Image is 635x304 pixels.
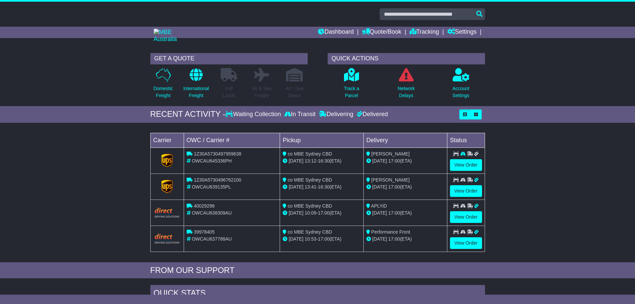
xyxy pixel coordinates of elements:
[194,203,214,209] span: 40029296
[252,85,272,99] p: Air & Sea Freight
[153,85,173,99] p: Domestic Freight
[194,177,241,183] span: 1Z30A5730496762100
[318,184,330,190] span: 16:30
[371,151,410,157] span: [PERSON_NAME]
[318,210,330,216] span: 17:00
[305,236,316,242] span: 10:53
[410,27,439,38] a: Tracking
[388,184,400,190] span: 17:00
[366,210,444,217] div: (ETA)
[372,158,387,164] span: [DATE]
[150,133,184,147] td: Carrier
[150,53,308,64] div: GET A QUOTE
[397,68,415,103] a: NetworkDelays
[366,158,444,165] div: (ETA)
[161,180,173,193] img: GetCarrierServiceLogo
[305,184,316,190] span: 13:41
[155,208,180,218] img: Direct.png
[452,68,470,103] a: AccountSettings
[288,151,332,157] span: co MBE Sydney CBD
[371,203,387,209] span: APLYiD
[194,151,241,157] span: 1Z30A5730497959638
[289,236,303,242] span: [DATE]
[318,158,330,164] span: 16:30
[318,236,330,242] span: 17:00
[363,133,447,147] td: Delivery
[388,158,400,164] span: 17:00
[366,184,444,191] div: (ETA)
[447,133,485,147] td: Status
[388,210,400,216] span: 17:00
[155,234,180,244] img: Direct.png
[192,236,232,242] span: OWCAU637788AU
[283,111,317,118] div: In Transit
[328,53,485,64] div: QUICK ACTIONS
[192,184,231,190] span: OWCAU639135PL
[288,177,332,183] span: co MBE Sydney CBD
[184,133,280,147] td: OWC / Carrier #
[225,111,282,118] div: Waiting Collection
[283,210,361,217] div: - (ETA)
[450,237,482,249] a: View Order
[388,236,400,242] span: 17:00
[372,184,387,190] span: [DATE]
[355,111,388,118] div: Delivered
[280,133,364,147] td: Pickup
[344,85,359,99] p: Track a Parcel
[452,85,469,99] p: Account Settings
[150,109,226,119] div: RECENT ACTIVITY -
[447,27,477,38] a: Settings
[398,85,415,99] p: Network Delays
[288,203,332,209] span: co MBE Sydney CBD
[183,68,209,103] a: InternationalFreight
[283,158,361,165] div: - (ETA)
[283,236,361,243] div: - (ETA)
[362,27,401,38] a: Quote/Book
[221,85,237,99] p: Full Loads
[288,229,332,235] span: co MBE Sydney CBD
[450,185,482,197] a: View Order
[286,85,304,99] p: Air / Sea Depot
[343,68,359,103] a: Track aParcel
[183,85,209,99] p: International Freight
[450,159,482,171] a: View Order
[371,229,410,235] span: Performance Front
[192,158,232,164] span: OWCAU645336PH
[289,184,303,190] span: [DATE]
[366,236,444,243] div: (ETA)
[372,236,387,242] span: [DATE]
[150,285,485,303] div: Quick Stats
[161,154,173,167] img: GetCarrierServiceLogo
[289,158,303,164] span: [DATE]
[289,210,303,216] span: [DATE]
[194,229,214,235] span: 39978405
[372,210,387,216] span: [DATE]
[318,27,354,38] a: Dashboard
[153,68,173,103] a: DomesticFreight
[283,184,361,191] div: - (ETA)
[450,211,482,223] a: View Order
[371,177,410,183] span: [PERSON_NAME]
[305,210,316,216] span: 10:09
[192,210,232,216] span: OWCAU638309AU
[305,158,316,164] span: 13:12
[150,266,485,275] div: FROM OUR SUPPORT
[317,111,355,118] div: Delivering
